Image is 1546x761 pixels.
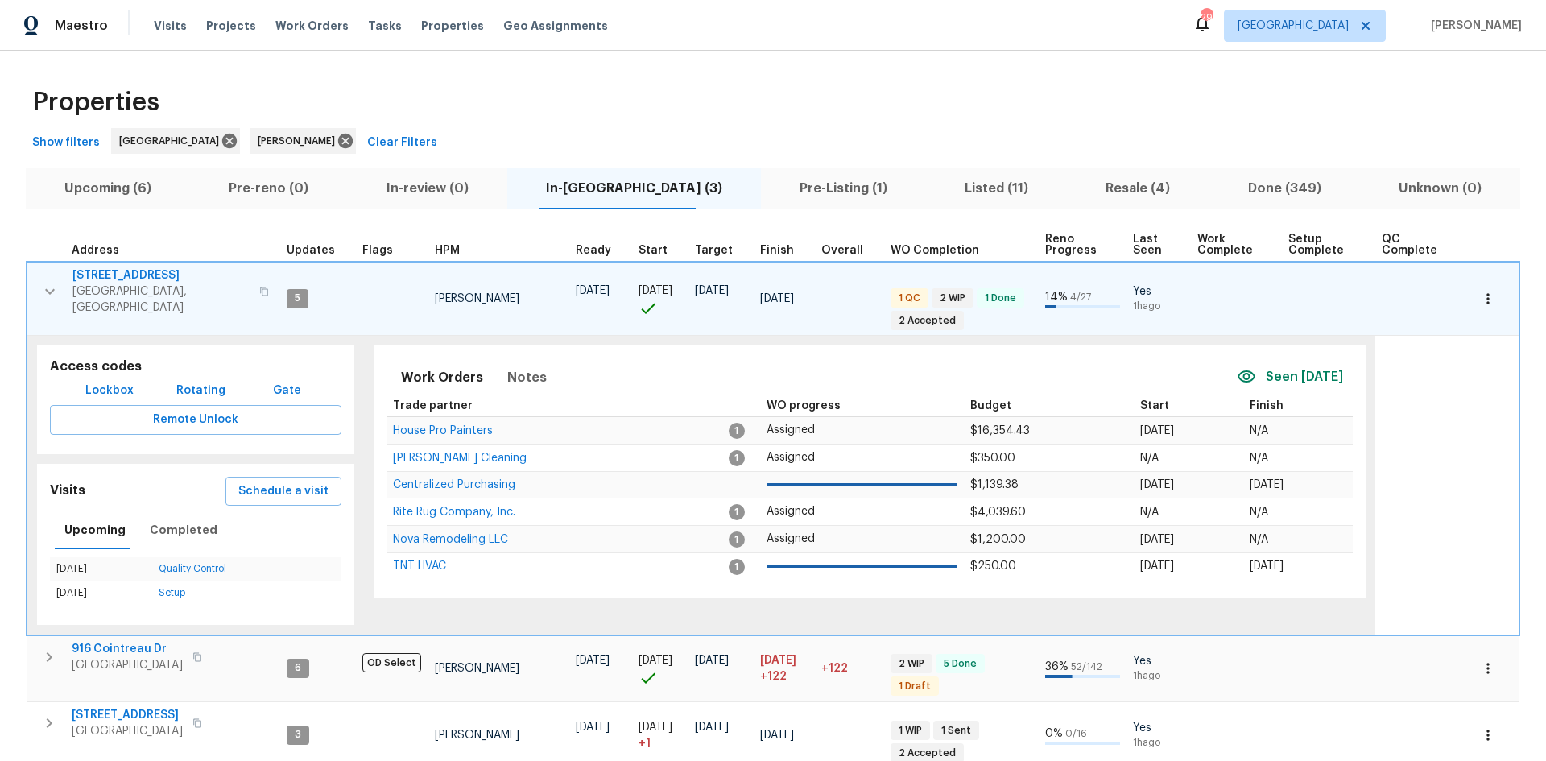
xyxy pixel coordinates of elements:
[435,293,519,304] span: [PERSON_NAME]
[1140,560,1174,572] span: [DATE]
[435,245,460,256] span: HPM
[1045,728,1063,739] span: 0 %
[288,728,308,742] span: 3
[401,366,483,389] span: Work Orders
[576,245,611,256] span: Ready
[50,557,152,581] td: [DATE]
[639,735,651,751] span: + 1
[361,128,444,158] button: Clear Filters
[729,423,745,439] span: 1
[821,245,863,256] span: Overall
[393,560,446,572] span: TNT HVAC
[1077,177,1199,200] span: Resale (4)
[238,482,329,502] span: Schedule a visit
[150,520,217,540] span: Completed
[760,245,808,256] div: Projected renovation finish date
[1140,534,1174,545] span: [DATE]
[892,657,931,671] span: 2 WIP
[421,18,484,34] span: Properties
[1140,479,1174,490] span: [DATE]
[892,680,937,693] span: 1 Draft
[393,507,515,517] a: Rite Rug Company, Inc.
[760,668,787,684] span: +122
[435,730,519,741] span: [PERSON_NAME]
[970,560,1016,572] span: $250.00
[970,534,1026,545] span: $1,200.00
[362,653,421,672] span: OD Select
[159,564,226,573] a: Quality Control
[632,262,688,336] td: Project started on time
[937,657,983,671] span: 5 Done
[261,376,312,406] button: Gate
[367,133,437,153] span: Clear Filters
[754,635,815,701] td: Scheduled to finish 122 day(s) late
[206,18,256,34] span: Projects
[1140,453,1159,464] span: N/A
[639,285,672,296] span: [DATE]
[1250,507,1268,518] span: N/A
[970,400,1011,412] span: Budget
[1140,425,1174,436] span: [DATE]
[760,730,794,741] span: [DATE]
[50,482,85,499] h5: Visits
[50,358,341,375] h5: Access codes
[1266,368,1343,387] span: Seen [DATE]
[200,177,337,200] span: Pre-reno (0)
[1133,234,1169,256] span: Last Seen
[1070,292,1091,302] span: 4 / 27
[760,655,796,666] span: [DATE]
[35,177,180,200] span: Upcoming (6)
[1133,669,1184,683] span: 1h ago
[760,245,794,256] span: Finish
[72,245,119,256] span: Address
[267,381,306,401] span: Gate
[72,641,183,657] span: 916 Cointreau Dr
[507,366,547,389] span: Notes
[970,507,1026,518] span: $4,039.60
[1045,234,1106,256] span: Reno Progress
[362,245,393,256] span: Flags
[368,20,402,31] span: Tasks
[767,503,957,520] p: Assigned
[287,245,335,256] span: Updates
[1382,234,1443,256] span: QC Complete
[892,314,962,328] span: 2 Accepted
[154,18,187,34] span: Visits
[760,293,794,304] span: [DATE]
[576,285,610,296] span: [DATE]
[639,245,682,256] div: Actual renovation start date
[1071,662,1102,672] span: 52 / 142
[1250,425,1268,436] span: N/A
[26,128,106,158] button: Show filters
[1250,453,1268,464] span: N/A
[935,724,978,738] span: 1 Sent
[258,133,341,149] span: [PERSON_NAME]
[393,400,473,412] span: Trade partner
[1133,300,1184,313] span: 1h ago
[435,663,519,674] span: [PERSON_NAME]
[771,177,916,200] span: Pre-Listing (1)
[1065,729,1087,738] span: 0 / 16
[1197,234,1262,256] span: Work Complete
[1045,292,1068,303] span: 14 %
[1424,18,1522,34] span: [PERSON_NAME]
[50,581,152,606] td: [DATE]
[393,426,493,436] a: House Pro Painters
[892,747,962,760] span: 2 Accepted
[729,531,745,548] span: 1
[55,18,108,34] span: Maestro
[767,449,957,466] p: Assigned
[695,722,729,733] span: [DATE]
[576,245,626,256] div: Earliest renovation start date (first business day after COE or Checkout)
[63,410,329,430] span: Remote Unlock
[1238,18,1349,34] span: [GEOGRAPHIC_DATA]
[767,531,957,548] p: Assigned
[1140,507,1159,518] span: N/A
[978,292,1023,305] span: 1 Done
[815,635,884,701] td: 122 day(s) past target finish date
[393,507,515,518] span: Rite Rug Company, Inc.
[50,405,341,435] button: Remote Unlock
[891,245,979,256] span: WO Completion
[695,245,733,256] span: Target
[639,722,672,733] span: [DATE]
